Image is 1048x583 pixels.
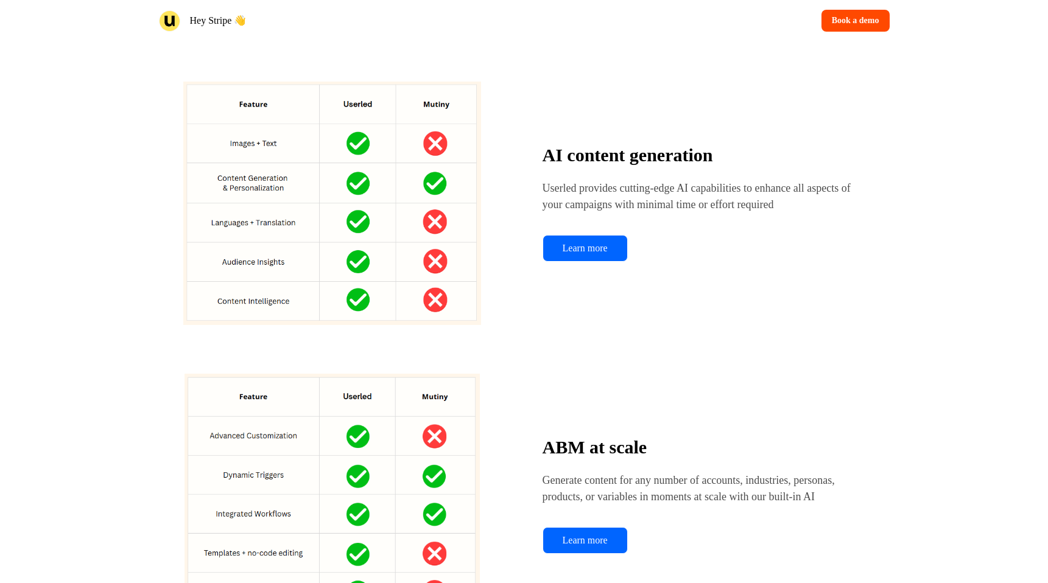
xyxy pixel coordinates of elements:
p: Generate content for any number of accounts, industries, personas, products, or variables in mome... [543,472,868,505]
p: Hey Stripe 👋 [190,13,247,28]
p: Userled provides cutting-edge AI capabilities to enhance all aspects of your campaigns with minim... [543,180,868,213]
button: Book a demo [821,10,890,32]
a: Learn more [543,235,628,262]
a: Learn more [543,527,628,554]
h3: AI content generation [543,145,868,166]
h3: ABM at scale [543,437,868,458]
